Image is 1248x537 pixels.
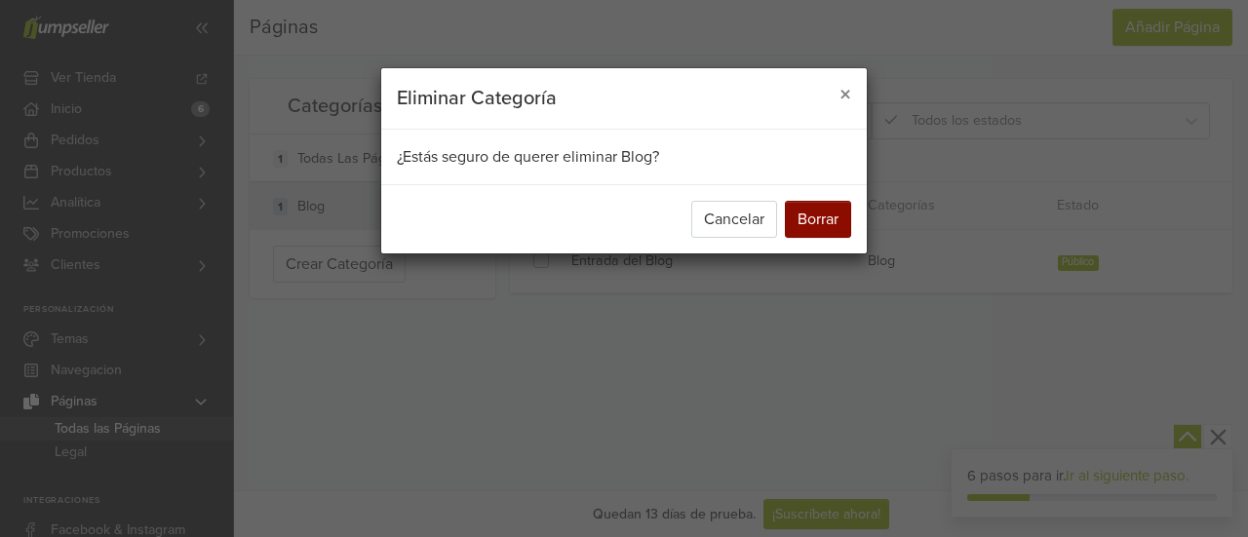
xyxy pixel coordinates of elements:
[785,201,851,238] button: Borrar
[381,130,867,184] div: ¿Estás seguro de querer eliminar Blog?
[691,201,777,238] button: Cancelar
[839,81,851,109] span: ×
[397,84,557,113] h5: Eliminar Categoría
[824,68,867,123] button: Close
